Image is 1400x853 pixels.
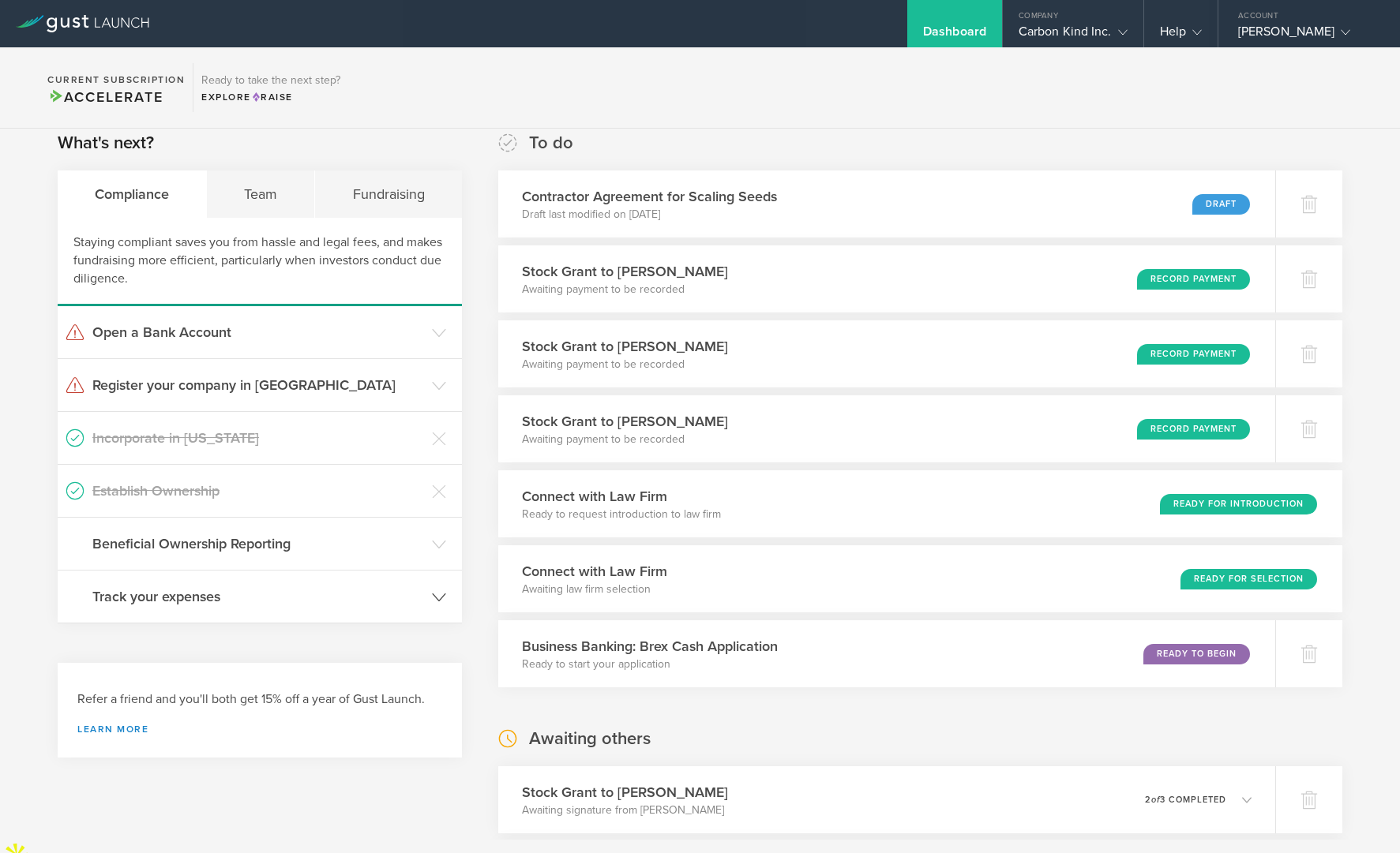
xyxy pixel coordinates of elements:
div: Help [1160,24,1202,47]
p: Awaiting law firm selection [522,582,667,597]
div: Connect with Law FirmAwaiting law firm selectionReady for Selection [498,545,1342,612]
h3: Business Banking: Brex Cash Application [522,636,778,657]
div: Stock Grant to [PERSON_NAME]Awaiting payment to be recordedRecord Payment [498,320,1275,387]
p: Ready to start your application [522,657,778,672]
iframe: Chat Widget [1321,777,1400,853]
p: Awaiting payment to be recorded [522,432,728,447]
div: Record Payment [1137,269,1250,290]
h3: Contractor Agreement for Scaling Seeds [522,186,777,207]
h3: Stock Grant to [PERSON_NAME] [522,782,728,802]
div: Carbon Kind Inc. [1019,24,1128,47]
span: Raise [251,92,293,103]
p: Draft last modified on [DATE] [522,207,777,223]
h2: Awaiting others [529,728,651,750]
div: Fundraising [315,170,461,218]
div: Ready to take the next step?ExploreRaise [193,63,348,112]
div: Draft [1192,194,1250,215]
p: Awaiting payment to be recorded [522,282,728,297]
h3: Connect with Law Firm [522,561,667,582]
div: [PERSON_NAME] [1238,24,1372,47]
p: Awaiting signature from [PERSON_NAME] [522,802,728,818]
div: Ready for Selection [1180,569,1317,589]
p: 2 3 completed [1145,795,1226,804]
p: Ready to request introduction to law firm [522,507,721,522]
h3: Stock Grant to [PERSON_NAME] [522,261,728,282]
div: Business Banking: Brex Cash ApplicationReady to start your applicationReady to Begin [498,620,1275,687]
h3: Stock Grant to [PERSON_NAME] [522,411,728,432]
h3: Ready to take the next step? [201,75,340,86]
div: Dashboard [923,24,986,47]
em: of [1151,795,1160,805]
div: Stock Grant to [PERSON_NAME]Awaiting payment to be recordedRecord Payment [498,395,1275,462]
h3: Register your company in [GEOGRAPHIC_DATA] [92,375,424,395]
h2: What's next? [58,132,154,155]
div: Compliance [58,170,207,218]
div: Explore [201,90,340,104]
h3: Track your expenses [92,586,424,607]
div: Team [207,170,315,218]
div: Contractor Agreement for Scaling SeedsDraft last modified on [DATE]Draft [498,170,1275,238]
span: Accelerate [47,88,163,106]
h3: Beneficial Ownership Reporting [92,533,424,554]
div: Record Payment [1137,419,1250,440]
div: Connect with Law FirmReady to request introduction to law firmReady for Introduction [498,470,1342,537]
div: Record Payment [1137,344,1250,365]
h2: To do [529,132,573,155]
h3: Incorporate in [US_STATE] [92,428,424,448]
p: Awaiting payment to be recorded [522,357,728,372]
div: Ready for Introduction [1160,494,1317,514]
h3: Refer a friend and you'll both get 15% off a year of Gust Launch. [77,690,442,709]
h3: Stock Grant to [PERSON_NAME] [522,336,728,357]
h2: Current Subscription [47,75,185,84]
a: Learn more [77,724,442,734]
div: Ready to Begin [1143,644,1250,664]
div: Stock Grant to [PERSON_NAME]Awaiting payment to be recordedRecord Payment [498,245,1275,312]
div: Staying compliant saves you from hassle and legal fees, and makes fundraising more efficient, par... [58,218,462,306]
h3: Connect with Law Firm [522,486,721,507]
h3: Establish Ownership [92,481,424,501]
h3: Open a Bank Account [92,322,424,342]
